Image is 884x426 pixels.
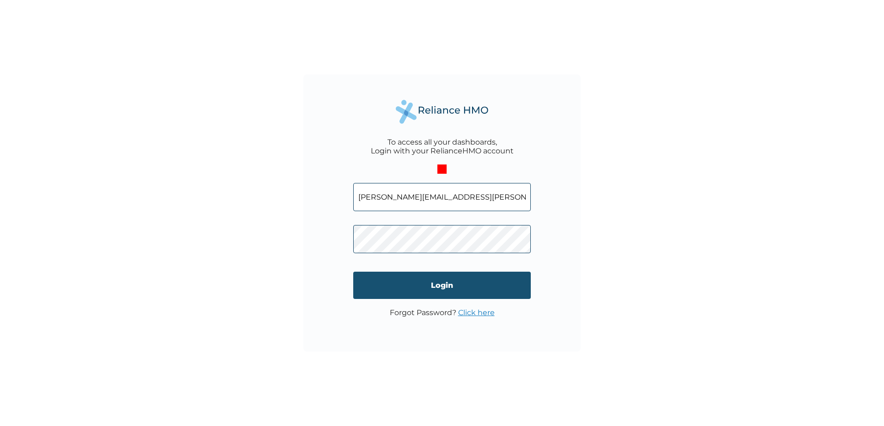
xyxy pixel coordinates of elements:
[371,138,514,155] div: To access all your dashboards, Login with your RelianceHMO account
[458,308,495,317] a: Click here
[353,183,531,211] input: Email address or HMO ID
[353,272,531,299] input: Login
[396,100,488,123] img: Reliance Health's Logo
[390,308,495,317] p: Forgot Password?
